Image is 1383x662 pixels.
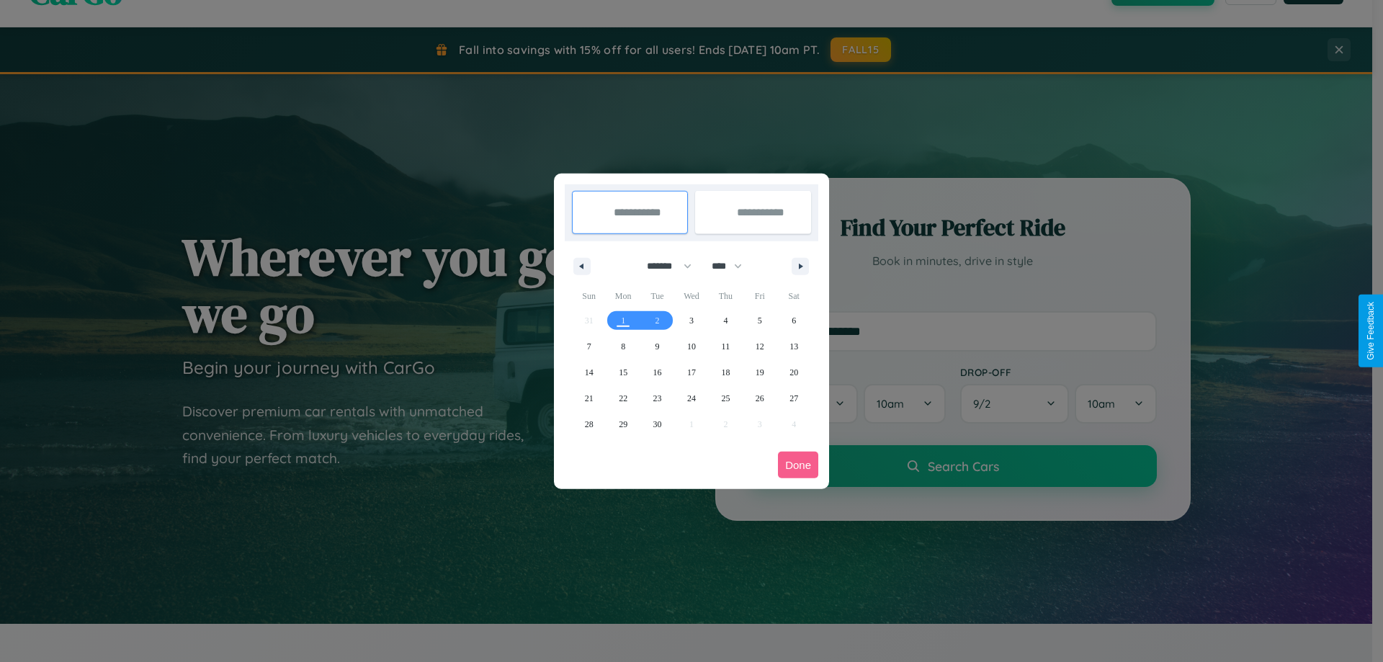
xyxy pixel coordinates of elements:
span: 15 [619,359,627,385]
button: 18 [709,359,743,385]
span: 14 [585,359,594,385]
span: 24 [687,385,696,411]
div: Give Feedback [1366,302,1376,360]
span: Wed [674,285,708,308]
button: 9 [640,334,674,359]
span: 26 [756,385,764,411]
span: 19 [756,359,764,385]
button: 8 [606,334,640,359]
span: 3 [689,308,694,334]
span: 1 [621,308,625,334]
button: 20 [777,359,811,385]
span: Tue [640,285,674,308]
span: 8 [621,334,625,359]
button: Done [778,452,818,478]
span: Fri [743,285,776,308]
button: 23 [640,385,674,411]
span: Mon [606,285,640,308]
span: 4 [723,308,728,334]
span: 18 [721,359,730,385]
span: 9 [655,334,660,359]
span: 2 [655,308,660,334]
span: Thu [709,285,743,308]
span: 13 [789,334,798,359]
span: 11 [722,334,730,359]
span: 21 [585,385,594,411]
button: 10 [674,334,708,359]
button: 3 [674,308,708,334]
span: 5 [758,308,762,334]
button: 16 [640,359,674,385]
span: 28 [585,411,594,437]
button: 19 [743,359,776,385]
button: 22 [606,385,640,411]
button: 24 [674,385,708,411]
button: 14 [572,359,606,385]
button: 6 [777,308,811,334]
button: 28 [572,411,606,437]
span: 22 [619,385,627,411]
span: 7 [587,334,591,359]
span: 27 [789,385,798,411]
span: Sun [572,285,606,308]
button: 29 [606,411,640,437]
button: 12 [743,334,776,359]
span: 23 [653,385,662,411]
button: 7 [572,334,606,359]
span: 12 [756,334,764,359]
button: 11 [709,334,743,359]
button: 1 [606,308,640,334]
span: 16 [653,359,662,385]
span: 29 [619,411,627,437]
span: 25 [721,385,730,411]
span: 20 [789,359,798,385]
button: 30 [640,411,674,437]
span: 6 [792,308,796,334]
button: 26 [743,385,776,411]
span: Sat [777,285,811,308]
button: 5 [743,308,776,334]
span: 10 [687,334,696,359]
button: 4 [709,308,743,334]
button: 13 [777,334,811,359]
button: 15 [606,359,640,385]
button: 21 [572,385,606,411]
span: 30 [653,411,662,437]
button: 25 [709,385,743,411]
button: 17 [674,359,708,385]
span: 17 [687,359,696,385]
button: 27 [777,385,811,411]
button: 2 [640,308,674,334]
